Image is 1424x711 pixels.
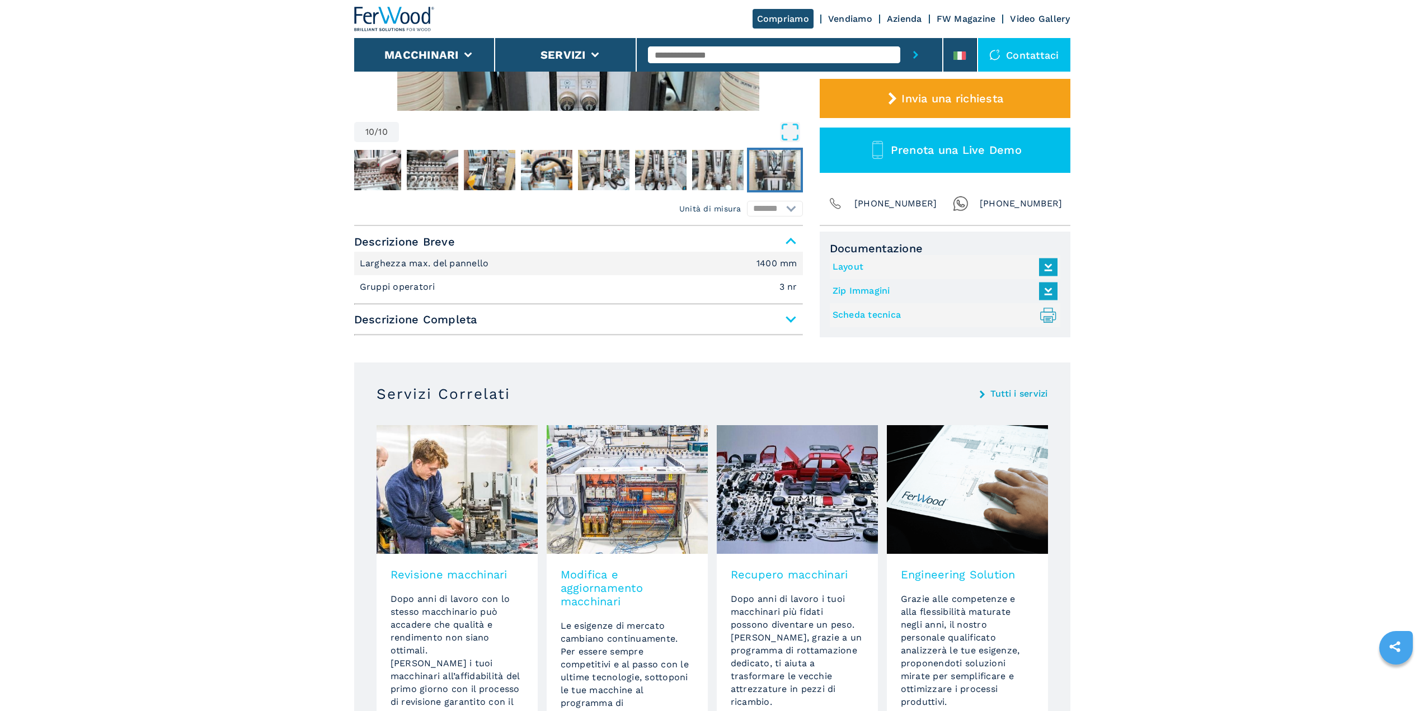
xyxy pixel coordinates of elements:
span: Grazie alle competenze e alla flessibilità maturate negli anni, il nostro personale qualificato a... [901,594,1020,707]
a: Tutti i servizi [990,389,1048,398]
img: Phone [828,196,843,211]
span: 10 [365,128,375,136]
img: image [717,425,878,554]
div: Descrizione Breve [354,252,803,299]
button: Go to Slide 9 [690,148,746,192]
span: Invia una richiesta [901,92,1003,105]
button: Go to Slide 6 [519,148,575,192]
button: Open Fullscreen [402,122,800,142]
em: Unità di misura [679,203,741,214]
a: Vendiamo [828,13,872,24]
span: Descrizione Breve [354,232,803,252]
img: 975d92cb790fc1b03275c6659b11f541 [464,150,515,190]
img: Whatsapp [953,196,969,211]
h3: Revisione macchinari [391,568,524,581]
a: Layout [833,258,1052,276]
img: Contattaci [989,49,1000,60]
img: 0b493cb91675413bfd7107275559fd81 [407,150,458,190]
p: Gruppi operatori [360,281,438,293]
span: Descrizione Completa [354,309,803,329]
button: Go to Slide 5 [462,148,518,192]
span: Dopo anni di lavoro i tuoi macchinari più fidati possono diventare un peso. [PERSON_NAME], grazie... [731,594,862,707]
a: Video Gallery [1010,13,1070,24]
p: Larghezza max. del pannello [360,257,492,270]
span: 10 [378,128,388,136]
div: Contattaci [978,38,1070,72]
button: Go to Slide 7 [576,148,632,192]
span: [PHONE_NUMBER] [854,196,937,211]
a: Scheda tecnica [833,306,1052,324]
a: Compriamo [753,9,814,29]
a: FW Magazine [937,13,996,24]
nav: Thumbnail Navigation [233,148,682,192]
button: Macchinari [384,48,459,62]
img: 1287143f8511f9a74904f7c7bda7a719 [521,150,572,190]
button: Servizi [541,48,586,62]
img: image [377,425,538,554]
button: Invia una richiesta [820,79,1070,118]
img: c34380107f114638f1f62b595b25d02d [350,150,401,190]
button: Prenota una Live Demo [820,128,1070,173]
img: 6f1cd3bd24461380c5e643dfcbc3cdf9 [578,150,629,190]
button: submit-button [900,38,931,72]
img: 1bc65723a67e7e0150c511e0b5e699cf [749,150,801,190]
h3: Recupero macchinari [731,568,864,581]
a: Zip Immagini [833,282,1052,300]
span: Documentazione [830,242,1060,255]
img: image [547,425,708,554]
em: 1400 mm [756,259,797,268]
span: [PHONE_NUMBER] [980,196,1063,211]
span: / [374,128,378,136]
iframe: Chat [1376,661,1416,703]
button: Go to Slide 4 [405,148,460,192]
span: Prenota una Live Demo [891,143,1022,157]
a: Azienda [887,13,922,24]
button: Go to Slide 10 [747,148,803,192]
button: Go to Slide 3 [347,148,403,192]
img: 59b8fb59696a4a6a63a0ac62208ebc15 [635,150,687,190]
h3: Servizi Correlati [377,385,510,403]
img: Ferwood [354,7,435,31]
h3: Modifica e aggiornamento macchinari [561,568,694,608]
em: 3 nr [779,282,797,291]
img: 6480b5b4fe60089e815780521b591ff7 [692,150,744,190]
h3: Engineering Solution [901,568,1034,581]
img: image [887,425,1048,554]
a: sharethis [1381,633,1409,661]
button: Go to Slide 8 [633,148,689,192]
